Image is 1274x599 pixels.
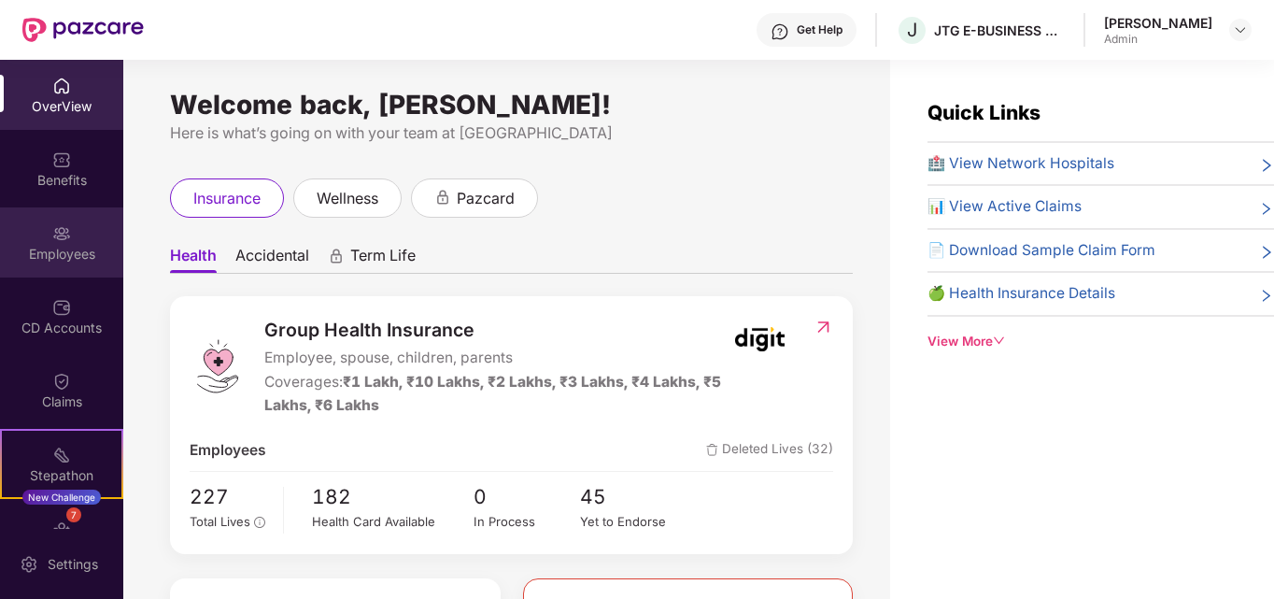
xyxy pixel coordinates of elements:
span: 🏥 View Network Hospitals [927,152,1114,175]
img: svg+xml;base64,PHN2ZyBpZD0iRW1wbG95ZWVzIiB4bWxucz0iaHR0cDovL3d3dy53My5vcmcvMjAwMC9zdmciIHdpZHRoPS... [52,224,71,243]
span: Total Lives [190,514,250,529]
span: insurance [193,187,261,210]
img: svg+xml;base64,PHN2ZyBpZD0iQmVuZWZpdHMiIHhtbG5zPSJodHRwOi8vd3d3LnczLm9yZy8yMDAwL3N2ZyIgd2lkdGg9Ij... [52,150,71,169]
span: Quick Links [927,101,1040,124]
span: right [1259,243,1274,262]
img: svg+xml;base64,PHN2ZyB4bWxucz0iaHR0cDovL3d3dy53My5vcmcvMjAwMC9zdmciIHdpZHRoPSIyMSIgaGVpZ2h0PSIyMC... [52,446,71,464]
div: 7 [66,507,81,522]
img: svg+xml;base64,PHN2ZyBpZD0iQ0RfQWNjb3VudHMiIGRhdGEtbmFtZT0iQ0QgQWNjb3VudHMiIHhtbG5zPSJodHRwOi8vd3... [52,298,71,317]
span: 📄 Download Sample Claim Form [927,239,1155,262]
span: J [907,19,917,41]
img: logo [190,338,246,394]
span: right [1259,286,1274,305]
img: svg+xml;base64,PHN2ZyBpZD0iSGVscC0zMngzMiIgeG1sbnM9Imh0dHA6Ly93d3cudzMub3JnLzIwMDAvc3ZnIiB3aWR0aD... [771,22,789,41]
span: 📊 View Active Claims [927,195,1082,218]
img: New Pazcare Logo [22,18,144,42]
div: Settings [42,555,104,574]
div: New Challenge [22,490,101,505]
div: animation [434,189,451,206]
div: JTG E-BUSINESS SOFTWARE PRIVATE LIMITED [934,21,1065,39]
div: Here is what’s going on with your team at [GEOGRAPHIC_DATA] [170,121,853,145]
div: animation [328,248,345,264]
span: Employee, spouse, children, parents [264,347,725,369]
span: Employees [190,439,266,462]
div: View More [927,332,1274,351]
img: svg+xml;base64,PHN2ZyBpZD0iQ2xhaW0iIHhtbG5zPSJodHRwOi8vd3d3LnczLm9yZy8yMDAwL3N2ZyIgd2lkdGg9IjIwIi... [52,372,71,391]
div: Get Help [797,22,842,37]
img: svg+xml;base64,PHN2ZyBpZD0iRHJvcGRvd24tMzJ4MzIiIHhtbG5zPSJodHRwOi8vd3d3LnczLm9yZy8yMDAwL3N2ZyIgd2... [1233,22,1248,37]
div: Coverages: [264,371,725,417]
div: Yet to Endorse [580,512,687,532]
span: Group Health Insurance [264,316,725,345]
div: Health Card Available [312,512,473,532]
div: In Process [474,512,581,532]
span: 0 [474,481,581,512]
span: Deleted Lives (32) [706,439,833,462]
div: Admin [1104,32,1212,47]
img: svg+xml;base64,PHN2ZyBpZD0iU2V0dGluZy0yMHgyMCIgeG1sbnM9Imh0dHA6Ly93d3cudzMub3JnLzIwMDAvc3ZnIiB3aW... [20,555,38,574]
span: 🍏 Health Insurance Details [927,282,1115,305]
img: insurerIcon [725,316,795,363]
span: 45 [580,481,687,512]
img: RedirectIcon [814,318,833,336]
span: down [993,335,1006,348]
span: right [1259,156,1274,175]
div: Stepathon [2,466,121,485]
span: Health [170,246,217,273]
span: right [1259,199,1274,218]
span: Term Life [350,246,416,273]
span: Accidental [235,246,309,273]
img: svg+xml;base64,PHN2ZyBpZD0iRW5kb3JzZW1lbnRzIiB4bWxucz0iaHR0cDovL3d3dy53My5vcmcvMjAwMC9zdmciIHdpZH... [52,520,71,538]
span: info-circle [254,517,265,528]
span: 227 [190,481,270,512]
span: 182 [312,481,473,512]
div: [PERSON_NAME] [1104,14,1212,32]
div: Welcome back, [PERSON_NAME]! [170,97,853,112]
span: ₹1 Lakh, ₹10 Lakhs, ₹2 Lakhs, ₹3 Lakhs, ₹4 Lakhs, ₹5 Lakhs, ₹6 Lakhs [264,373,721,413]
span: pazcard [457,187,515,210]
img: deleteIcon [706,444,718,456]
span: wellness [317,187,378,210]
img: svg+xml;base64,PHN2ZyBpZD0iSG9tZSIgeG1sbnM9Imh0dHA6Ly93d3cudzMub3JnLzIwMDAvc3ZnIiB3aWR0aD0iMjAiIG... [52,77,71,95]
